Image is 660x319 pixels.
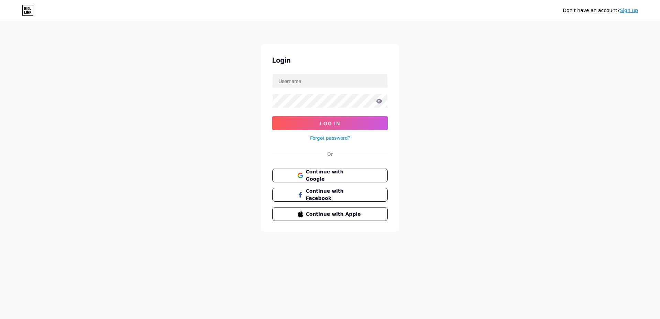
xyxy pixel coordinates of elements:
[306,188,363,202] span: Continue with Facebook
[320,120,340,126] span: Log In
[310,134,350,141] a: Forgot password?
[272,116,388,130] button: Log In
[272,207,388,221] button: Continue with Apple
[272,55,388,65] div: Login
[306,168,363,183] span: Continue with Google
[563,7,638,14] div: Don't have an account?
[306,211,363,218] span: Continue with Apple
[272,188,388,202] button: Continue with Facebook
[327,150,333,158] div: Or
[273,74,387,88] input: Username
[620,8,638,13] a: Sign up
[272,169,388,182] button: Continue with Google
